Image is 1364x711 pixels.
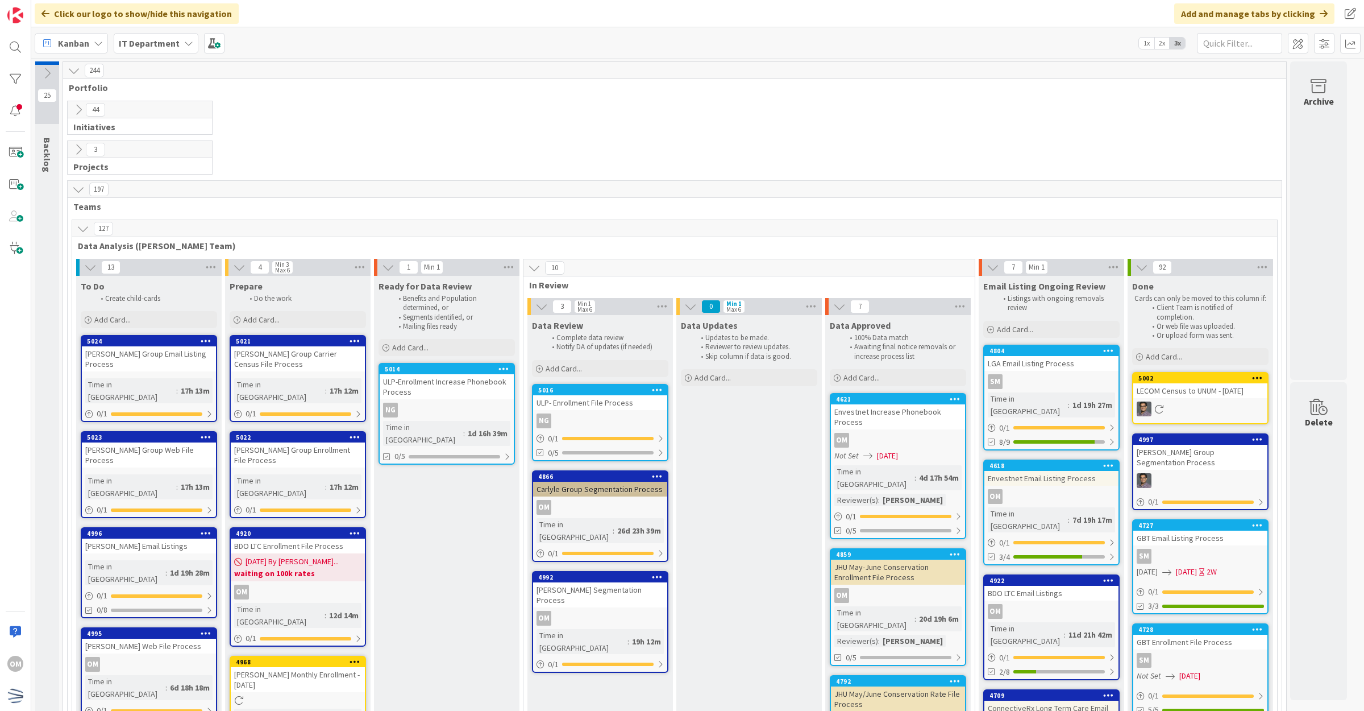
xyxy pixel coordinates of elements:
[1133,473,1267,488] div: CS
[176,385,178,397] span: :
[385,365,514,373] div: 5014
[834,450,859,461] i: Not Set
[695,373,731,383] span: Add Card...
[532,470,668,562] a: 4866Carlyle Group Segmentation ProcessOMTime in [GEOGRAPHIC_DATA]:26d 23h 39m0/1
[243,315,280,325] span: Add Card...
[831,676,965,687] div: 4792
[846,652,856,664] span: 0/5
[1148,496,1159,508] span: 0 / 1
[82,629,216,654] div: 4995[PERSON_NAME] Web File Process
[326,609,361,622] div: 12d 14m
[230,280,263,292] span: Prepare
[533,658,667,672] div: 0/1
[78,240,1263,251] span: Data Analysis (Carin Team)
[1174,3,1334,24] div: Add and manage tabs by clicking
[983,460,1120,565] a: 4618Envestnet Email Listing ProcessOMTime in [GEOGRAPHIC_DATA]:7d 19h 17m0/13/4
[236,530,365,538] div: 4920
[1137,402,1151,416] img: CS
[533,482,667,497] div: Carlyle Group Segmentation Process
[230,431,366,518] a: 5022[PERSON_NAME] Group Enrollment File ProcessTime in [GEOGRAPHIC_DATA]:17h 12m0/1
[1138,374,1267,382] div: 5002
[1148,690,1159,702] span: 0 / 1
[424,264,440,270] div: Min 1
[538,573,667,581] div: 4992
[1133,549,1267,564] div: SM
[836,395,965,403] div: 4621
[82,503,216,517] div: 0/1
[988,489,1003,504] div: OM
[546,363,582,374] span: Add Card...
[1146,352,1182,362] span: Add Card...
[465,427,510,440] div: 1d 16h 39m
[87,530,216,538] div: 4996
[231,503,365,517] div: 0/1
[231,432,365,468] div: 5022[PERSON_NAME] Group Enrollment File Process
[234,603,325,628] div: Time in [GEOGRAPHIC_DATA]
[97,590,107,602] span: 0 / 1
[533,572,667,607] div: 4992[PERSON_NAME] Segmentation Process
[463,427,465,440] span: :
[537,629,627,654] div: Time in [GEOGRAPHIC_DATA]
[984,471,1118,486] div: Envestnet Email Listing Process
[250,261,269,274] span: 4
[877,450,898,462] span: [DATE]
[1133,435,1267,470] div: 4997[PERSON_NAME] Group Segmentation Process
[613,524,614,537] span: :
[997,294,1118,313] li: Listings with ongoing removals review
[325,609,326,622] span: :
[999,551,1010,563] span: 3/4
[1133,625,1267,635] div: 4728
[1170,38,1185,49] span: 3x
[178,481,213,493] div: 17h 13m
[989,462,1118,470] div: 4618
[1137,473,1151,488] img: CS
[7,7,23,23] img: Visit kanbanzone.com
[533,432,667,446] div: 0/1
[548,447,559,459] span: 0/5
[1176,566,1197,578] span: [DATE]
[86,143,105,156] span: 3
[984,576,1118,586] div: 4922
[165,681,167,694] span: :
[7,688,23,704] img: avatar
[87,337,216,345] div: 5024
[1066,629,1115,641] div: 11d 21h 42m
[1138,626,1267,634] div: 4728
[87,433,216,441] div: 5023
[999,436,1010,448] span: 8/9
[167,681,213,694] div: 6d 18h 18m
[101,261,120,274] span: 13
[81,335,217,422] a: 5024[PERSON_NAME] Group Email Listing ProcessTime in [GEOGRAPHIC_DATA]:17h 13m0/1
[999,537,1010,549] span: 0 / 1
[1070,514,1115,526] div: 7d 19h 17m
[327,481,361,493] div: 17h 12m
[231,657,365,692] div: 4968[PERSON_NAME] Monthly Enrollment - [DATE]
[1068,399,1070,411] span: :
[394,450,405,462] span: 0/5
[1133,689,1267,703] div: 0/1
[984,356,1118,371] div: LGA Email Listing Process
[545,261,564,275] span: 10
[984,461,1118,486] div: 4618Envestnet Email Listing Process
[1179,670,1200,682] span: [DATE]
[834,465,914,490] div: Time in [GEOGRAPHIC_DATA]
[984,489,1118,504] div: OM
[984,604,1118,619] div: OM
[552,300,572,313] span: 3
[85,474,176,499] div: Time in [GEOGRAPHIC_DATA]
[1133,653,1267,668] div: SM
[831,433,965,448] div: OM
[914,472,916,484] span: :
[85,378,176,403] div: Time in [GEOGRAPHIC_DATA]
[984,576,1118,601] div: 4922BDO LTC Email Listings
[916,472,962,484] div: 4d 17h 54m
[73,161,198,172] span: Projects
[1153,261,1172,274] span: 92
[831,404,965,429] div: Envestnet Increase Phonebook Process
[392,342,429,353] span: Add Card...
[167,567,213,579] div: 1d 19h 28m
[984,461,1118,471] div: 4618
[383,403,398,417] div: NG
[548,659,559,671] span: 0 / 1
[231,528,365,539] div: 4920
